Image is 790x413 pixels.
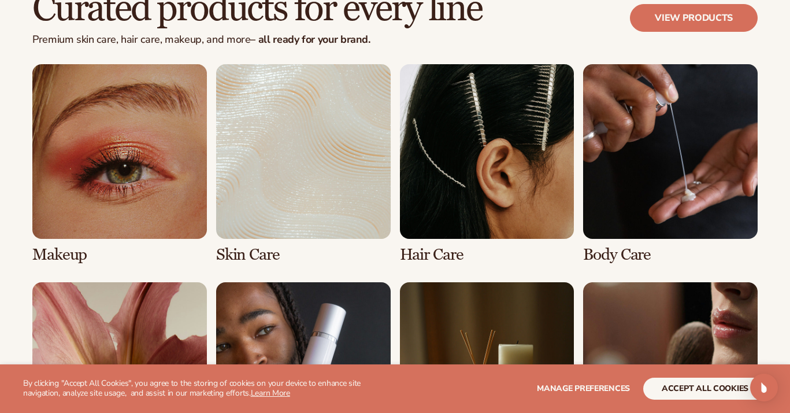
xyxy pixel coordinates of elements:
h3: Skin Care [216,246,391,264]
h3: Makeup [32,246,207,264]
div: 1 / 8 [32,64,207,264]
p: By clicking "Accept All Cookies", you agree to the storing of cookies on your device to enhance s... [23,379,395,399]
div: 3 / 8 [400,64,574,264]
span: Manage preferences [537,383,630,394]
button: accept all cookies [643,378,767,400]
div: 4 / 8 [583,64,758,264]
h3: Hair Care [400,246,574,264]
a: View products [630,4,758,32]
div: Open Intercom Messenger [750,374,778,401]
button: Manage preferences [537,378,630,400]
a: Learn More [251,388,290,399]
h3: Body Care [583,246,758,264]
p: Premium skin care, hair care, makeup, and more [32,34,482,46]
strong: – all ready for your brand. [250,32,370,46]
div: 2 / 8 [216,64,391,264]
